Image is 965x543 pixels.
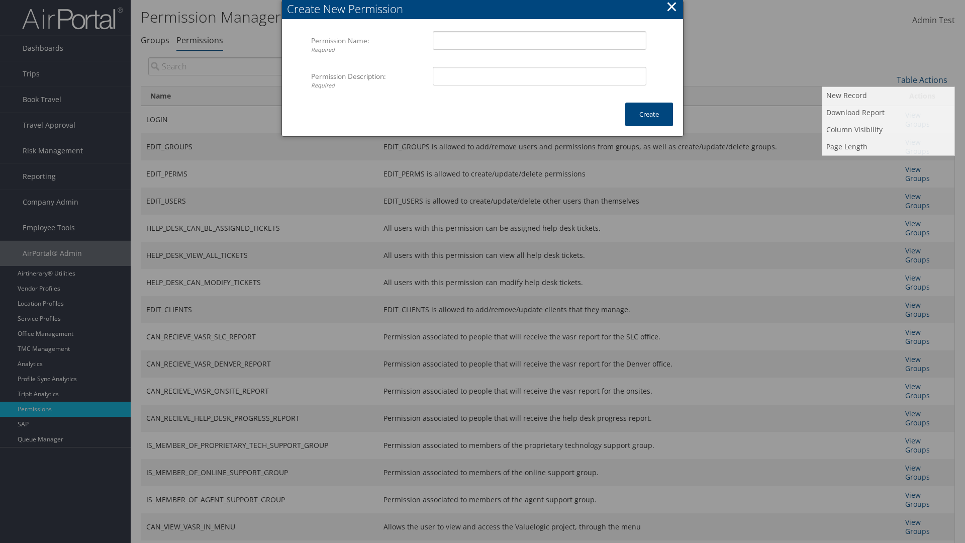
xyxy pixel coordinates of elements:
[311,67,425,95] label: Permission Description:
[822,121,954,138] a: Column Visibility
[625,103,673,126] button: Create
[311,46,425,54] div: Required
[311,81,425,90] div: Required
[311,31,425,59] label: Permission Name:
[822,104,954,121] a: Download Report
[287,1,683,17] div: Create New Permission
[822,138,954,155] a: Page Length
[822,87,954,104] a: New Record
